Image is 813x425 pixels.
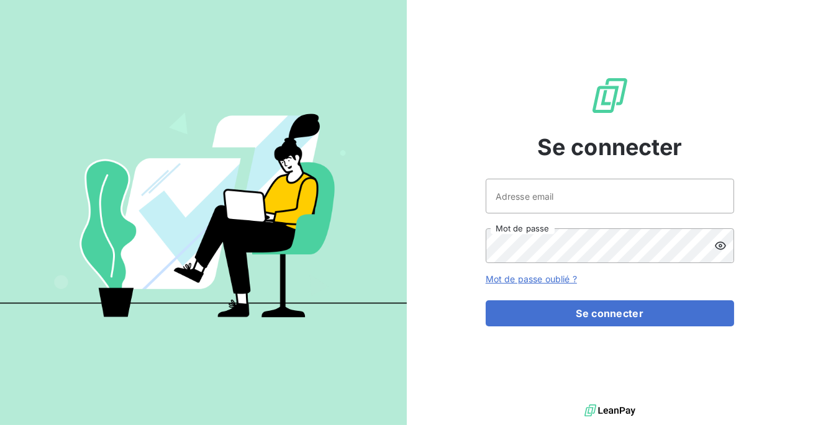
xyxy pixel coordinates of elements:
[584,401,635,420] img: logo
[537,130,683,164] span: Se connecter
[486,274,577,284] a: Mot de passe oublié ?
[486,300,734,326] button: Se connecter
[486,179,734,213] input: placeholder
[590,76,630,115] img: Logo LeanPay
